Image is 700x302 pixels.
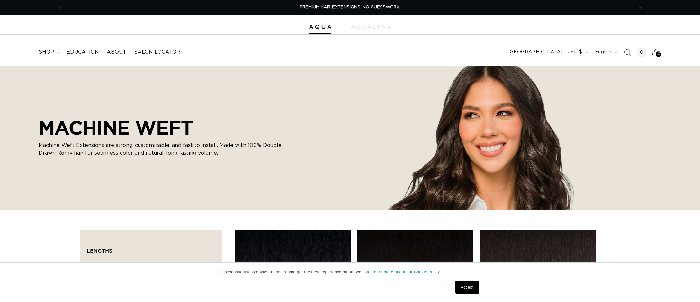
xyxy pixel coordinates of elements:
span: Lengths [87,248,112,253]
summary: shop [35,45,63,59]
h2: MACHINE WEFT [39,116,283,139]
span: Salon Locator [134,49,180,56]
a: Salon Locator [130,45,184,59]
button: English [591,46,620,58]
summary: Search [620,45,634,59]
span: PREMIUM HAIR EXTENSIONS. NO GUESSWORK. [300,5,400,9]
a: Accept [455,281,479,294]
span: shop [39,49,54,56]
img: aqualyna.com [351,25,391,29]
a: Education [63,45,103,59]
img: Aqua Hair Extensions [309,25,331,29]
button: Previous announcement [53,2,67,14]
span: [GEOGRAPHIC_DATA] | USD $ [508,49,582,56]
span: 10 [657,51,660,57]
span: About [107,49,126,56]
a: Learn more about our Cookie Policy. [372,270,441,274]
summary: Lengths (0 selected) [87,236,215,260]
span: Education [67,49,99,56]
a: About [103,45,130,59]
button: Next announcement [633,2,647,14]
span: English [595,49,612,56]
p: Machine Weft Extensions are strong, customizable, and fast to install. Made with 100% Double Draw... [39,141,283,157]
p: This website uses cookies to ensure you get the best experience on our website. [219,269,481,275]
button: [GEOGRAPHIC_DATA] | USD $ [504,46,591,58]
